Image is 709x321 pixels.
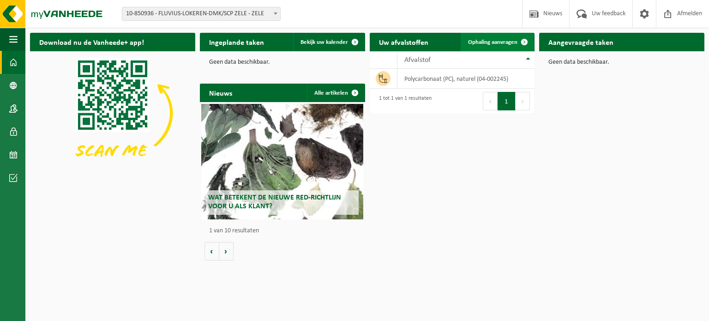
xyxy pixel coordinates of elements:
[209,59,356,66] p: Geen data beschikbaar.
[300,39,348,45] span: Bekijk uw kalender
[200,84,241,102] h2: Nieuws
[219,242,234,260] button: Volgende
[307,84,364,102] a: Alle artikelen
[122,7,280,20] span: 10-850936 - FLUVIUS-LOKEREN-DMK/SCP ZELE - ZELE
[204,242,219,260] button: Vorige
[122,7,281,21] span: 10-850936 - FLUVIUS-LOKEREN-DMK/SCP ZELE - ZELE
[209,228,361,234] p: 1 van 10 resultaten
[483,92,498,110] button: Previous
[201,104,363,219] a: Wat betekent de nieuwe RED-richtlijn voor u als klant?
[374,91,432,111] div: 1 tot 1 van 1 resultaten
[468,39,517,45] span: Ophaling aanvragen
[498,92,516,110] button: 1
[461,33,534,51] a: Ophaling aanvragen
[404,56,431,64] span: Afvalstof
[516,92,530,110] button: Next
[30,33,153,51] h2: Download nu de Vanheede+ app!
[548,59,695,66] p: Geen data beschikbaar.
[30,51,195,175] img: Download de VHEPlus App
[208,194,341,210] span: Wat betekent de nieuwe RED-richtlijn voor u als klant?
[293,33,364,51] a: Bekijk uw kalender
[539,33,623,51] h2: Aangevraagde taken
[200,33,273,51] h2: Ingeplande taken
[397,69,535,89] td: polycarbonaat (PC), naturel (04-002245)
[370,33,438,51] h2: Uw afvalstoffen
